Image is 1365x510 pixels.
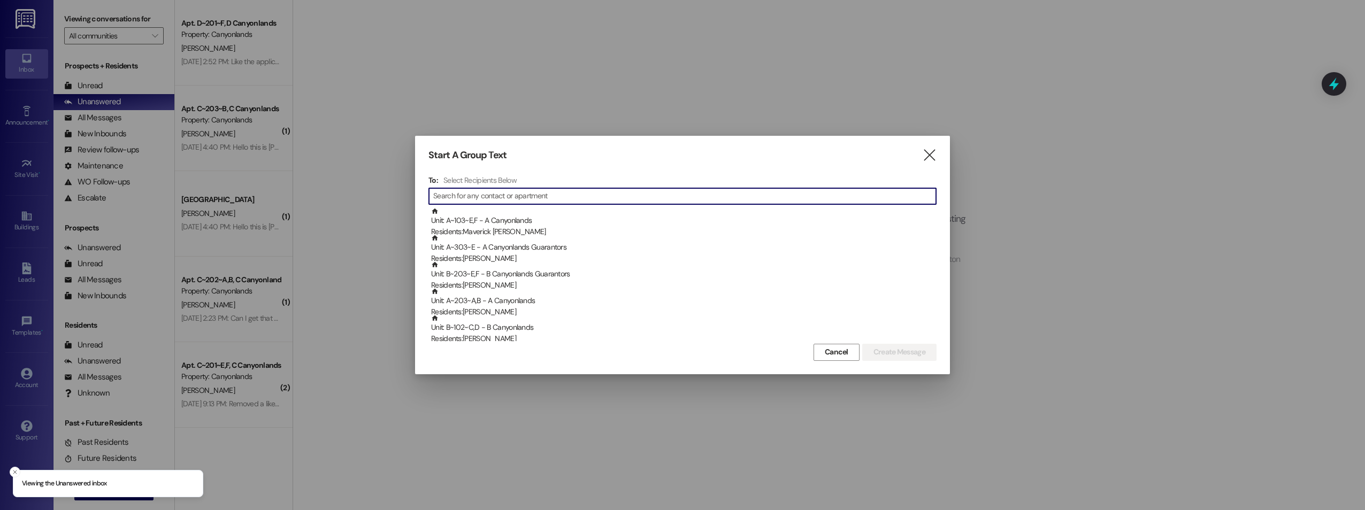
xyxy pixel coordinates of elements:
[873,346,925,358] span: Create Message
[10,467,20,477] button: Close toast
[431,253,937,264] div: Residents: [PERSON_NAME]
[431,288,937,318] div: Unit: A~203~A,B - A Canyonlands
[431,314,937,345] div: Unit: B~102~C,D - B Canyonlands
[431,226,937,237] div: Residents: Maverick [PERSON_NAME]
[431,333,937,344] div: Residents: [PERSON_NAME]
[428,207,937,234] div: Unit: A~103~E,F - A CanyonlandsResidents:Maverick [PERSON_NAME]
[428,288,937,314] div: Unit: A~203~A,B - A CanyonlandsResidents:[PERSON_NAME]
[22,479,107,489] p: Viewing the Unanswered inbox
[428,149,507,161] h3: Start A Group Text
[825,346,848,358] span: Cancel
[433,189,936,204] input: Search for any contact or apartment
[431,280,937,291] div: Residents: [PERSON_NAME]
[428,175,438,185] h3: To:
[862,344,937,361] button: Create Message
[431,207,937,238] div: Unit: A~103~E,F - A Canyonlands
[428,234,937,261] div: Unit: A~303~E - A Canyonlands GuarantorsResidents:[PERSON_NAME]
[431,261,937,291] div: Unit: B~203~E,F - B Canyonlands Guarantors
[431,306,937,318] div: Residents: [PERSON_NAME]
[431,234,937,265] div: Unit: A~303~E - A Canyonlands Guarantors
[443,175,517,185] h4: Select Recipients Below
[922,150,937,161] i: 
[814,344,860,361] button: Cancel
[428,261,937,288] div: Unit: B~203~E,F - B Canyonlands GuarantorsResidents:[PERSON_NAME]
[428,314,937,341] div: Unit: B~102~C,D - B CanyonlandsResidents:[PERSON_NAME]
